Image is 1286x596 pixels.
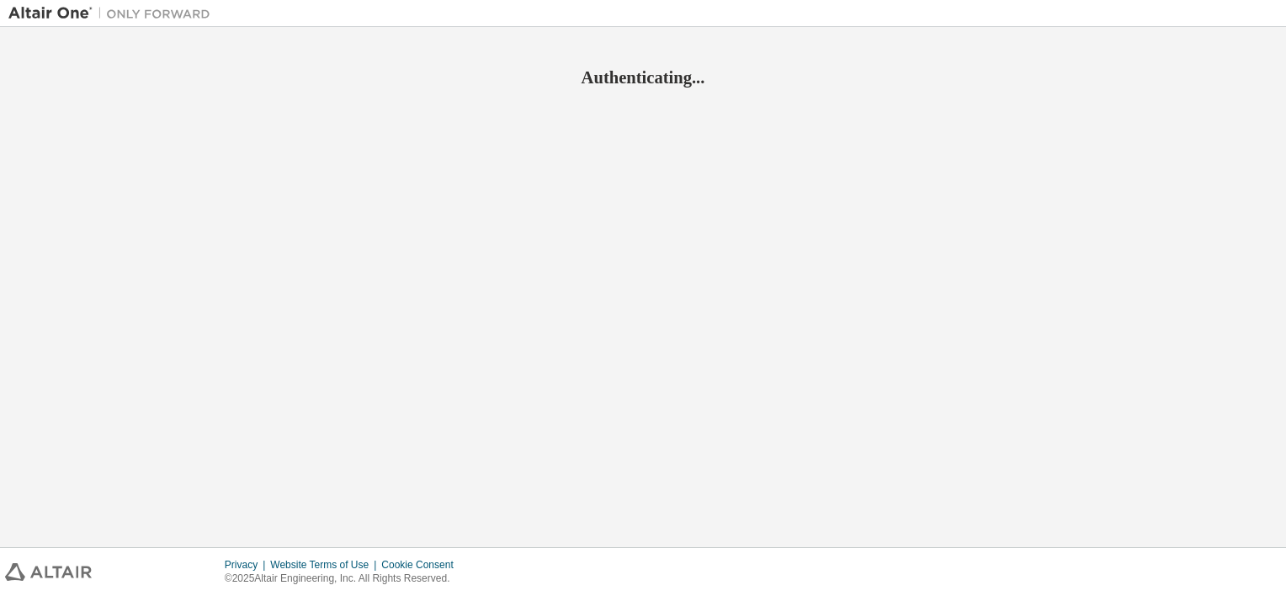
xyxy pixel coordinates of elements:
div: Website Terms of Use [270,558,381,572]
div: Privacy [225,558,270,572]
img: altair_logo.svg [5,563,92,581]
h2: Authenticating... [8,67,1278,88]
div: Cookie Consent [381,558,463,572]
p: © 2025 Altair Engineering, Inc. All Rights Reserved. [225,572,464,586]
img: Altair One [8,5,219,22]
